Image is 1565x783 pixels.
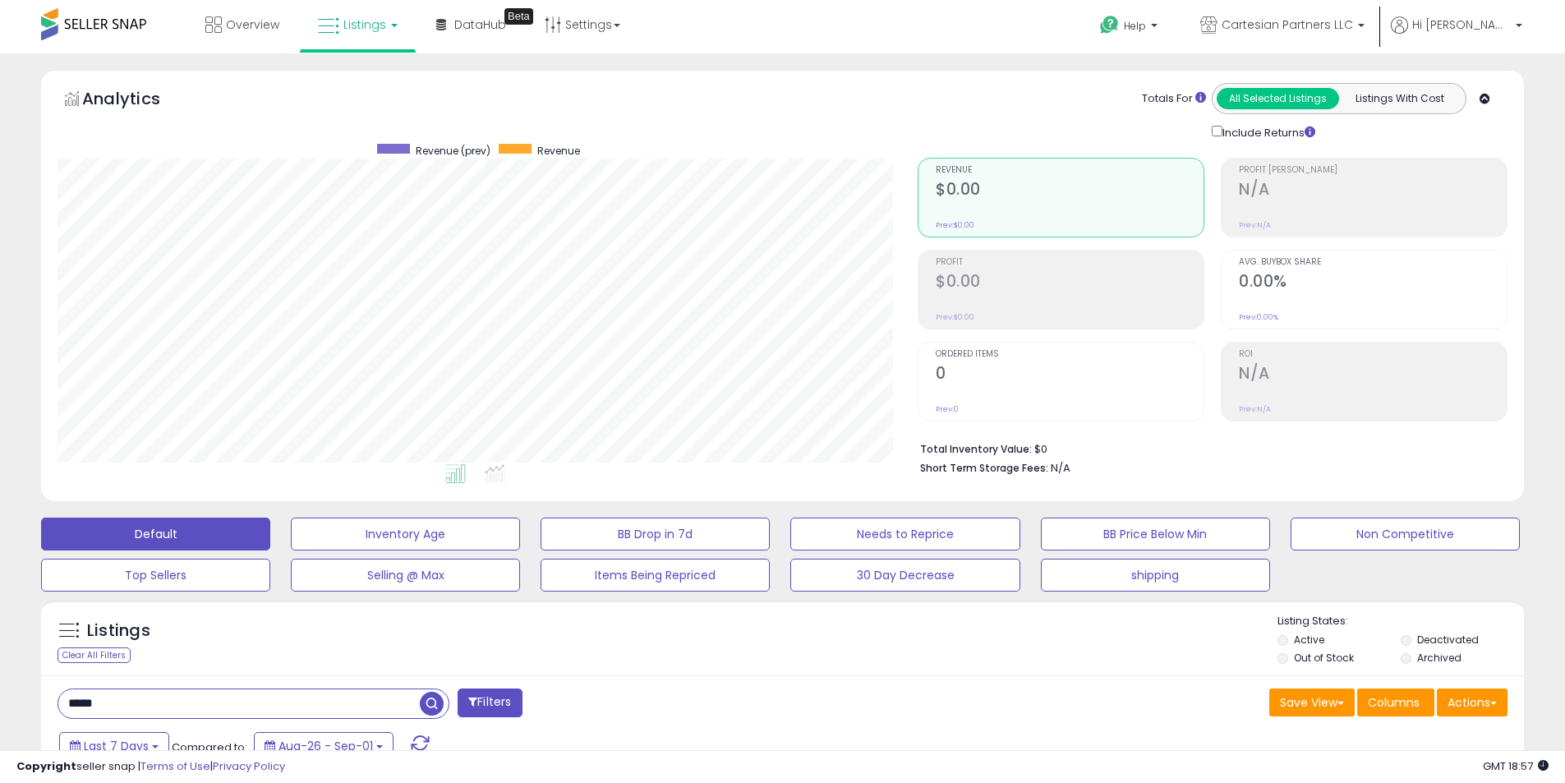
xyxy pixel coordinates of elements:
[1142,91,1206,107] div: Totals For
[172,739,247,755] span: Compared to:
[790,518,1020,550] button: Needs to Reprice
[16,759,285,775] div: seller snap | |
[1357,689,1434,716] button: Columns
[1124,19,1146,33] span: Help
[16,758,76,774] strong: Copyright
[1338,88,1461,109] button: Listings With Cost
[1239,180,1507,202] h2: N/A
[936,404,959,414] small: Prev: 0
[936,220,974,230] small: Prev: $0.00
[1217,88,1339,109] button: All Selected Listings
[1239,166,1507,175] span: Profit [PERSON_NAME]
[41,559,270,592] button: Top Sellers
[291,518,520,550] button: Inventory Age
[920,438,1495,458] li: $0
[936,312,974,322] small: Prev: $0.00
[87,619,150,643] h5: Listings
[1087,2,1174,53] a: Help
[1417,633,1479,647] label: Deactivated
[1412,16,1511,33] span: Hi [PERSON_NAME]
[454,16,506,33] span: DataHub
[936,364,1204,386] h2: 0
[936,350,1204,359] span: Ordered Items
[541,559,770,592] button: Items Being Repriced
[41,518,270,550] button: Default
[537,144,580,158] span: Revenue
[59,732,169,760] button: Last 7 Days
[1483,758,1549,774] span: 2025-09-9 18:57 GMT
[58,647,131,663] div: Clear All Filters
[291,559,520,592] button: Selling @ Max
[936,180,1204,202] h2: $0.00
[1291,518,1520,550] button: Non Competitive
[416,144,490,158] span: Revenue (prev)
[541,518,770,550] button: BB Drop in 7d
[936,166,1204,175] span: Revenue
[1269,689,1355,716] button: Save View
[1391,16,1522,53] a: Hi [PERSON_NAME]
[920,442,1032,456] b: Total Inventory Value:
[1239,220,1271,230] small: Prev: N/A
[343,16,386,33] span: Listings
[140,758,210,774] a: Terms of Use
[1368,694,1420,711] span: Columns
[278,738,373,754] span: Aug-26 - Sep-01
[936,258,1204,267] span: Profit
[1239,312,1278,322] small: Prev: 0.00%
[84,738,149,754] span: Last 7 Days
[1277,614,1524,629] p: Listing States:
[920,461,1048,475] b: Short Term Storage Fees:
[1041,518,1270,550] button: BB Price Below Min
[1239,404,1271,414] small: Prev: N/A
[1417,651,1461,665] label: Archived
[82,87,192,114] h5: Analytics
[1294,633,1324,647] label: Active
[1051,460,1070,476] span: N/A
[1239,364,1507,386] h2: N/A
[936,272,1204,294] h2: $0.00
[1199,122,1335,141] div: Include Returns
[213,758,285,774] a: Privacy Policy
[1239,258,1507,267] span: Avg. Buybox Share
[504,8,533,25] div: Tooltip anchor
[254,732,394,760] button: Aug-26 - Sep-01
[1239,272,1507,294] h2: 0.00%
[1239,350,1507,359] span: ROI
[1294,651,1354,665] label: Out of Stock
[1437,689,1507,716] button: Actions
[1041,559,1270,592] button: shipping
[1222,16,1353,33] span: Cartesian Partners LLC
[226,16,279,33] span: Overview
[1099,15,1120,35] i: Get Help
[458,689,522,717] button: Filters
[790,559,1020,592] button: 30 Day Decrease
